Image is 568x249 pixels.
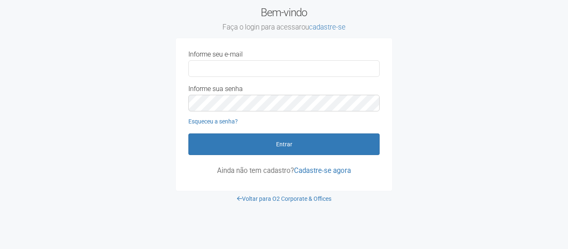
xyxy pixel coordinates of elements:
p: Ainda não tem cadastro? [188,167,380,174]
label: Informe seu e-mail [188,51,243,58]
span: ou [301,23,346,31]
button: Entrar [188,133,380,155]
label: Informe sua senha [188,85,243,93]
h2: Bem-vindo [176,6,392,32]
a: Voltar para O2 Corporate & Offices [237,195,331,202]
a: Cadastre-se agora [294,166,351,175]
a: Esqueceu a senha? [188,118,238,125]
small: Faça o login para acessar [176,23,392,32]
a: cadastre-se [309,23,346,31]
